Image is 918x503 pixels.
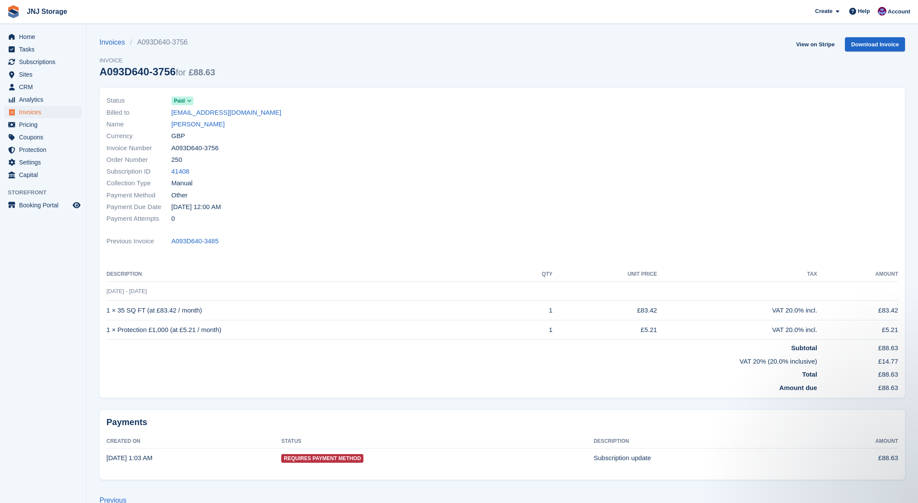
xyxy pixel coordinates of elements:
[791,344,817,351] strong: Subtotal
[19,144,71,156] span: Protection
[858,7,870,16] span: Help
[19,169,71,181] span: Capital
[845,37,905,52] a: Download Invoice
[815,7,832,16] span: Create
[514,320,552,340] td: 1
[19,43,71,55] span: Tasks
[106,190,171,200] span: Payment Method
[19,131,71,143] span: Coupons
[106,353,817,367] td: VAT 20% (20.0% inclusive)
[106,131,171,141] span: Currency
[4,131,82,143] a: menu
[19,94,71,106] span: Analytics
[19,68,71,81] span: Sites
[4,68,82,81] a: menu
[878,7,886,16] img: Jonathan Scrase
[4,56,82,68] a: menu
[106,178,171,188] span: Collection Type
[817,380,898,393] td: £88.63
[793,37,838,52] a: View on Stripe
[4,169,82,181] a: menu
[817,268,898,281] th: Amount
[817,340,898,353] td: £88.63
[106,119,171,129] span: Name
[106,417,898,428] h2: Payments
[106,155,171,165] span: Order Number
[514,268,552,281] th: QTY
[4,43,82,55] a: menu
[106,214,171,224] span: Payment Attempts
[802,371,817,378] strong: Total
[171,119,225,129] a: [PERSON_NAME]
[817,320,898,340] td: £5.21
[171,108,281,118] a: [EMAIL_ADDRESS][DOMAIN_NAME]
[171,96,193,106] a: Paid
[817,301,898,320] td: £83.42
[106,236,171,246] span: Previous Invoice
[779,384,817,391] strong: Amount due
[552,301,657,320] td: £83.42
[106,143,171,153] span: Invoice Number
[4,144,82,156] a: menu
[100,37,130,48] a: Invoices
[171,214,175,224] span: 0
[174,97,185,105] span: Paid
[71,200,82,210] a: Preview store
[171,236,218,246] a: A093D640-3485
[100,66,215,77] div: A093D640-3756
[552,320,657,340] td: £5.21
[19,106,71,118] span: Invoices
[171,190,188,200] span: Other
[106,320,514,340] td: 1 × Protection £1,000 (at £5.21 / month)
[594,435,812,448] th: Description
[106,435,281,448] th: Created On
[812,448,898,468] td: £88.63
[281,454,363,463] span: Requires Payment Method
[19,31,71,43] span: Home
[817,353,898,367] td: £14.77
[171,131,185,141] span: GBP
[552,268,657,281] th: Unit Price
[888,7,910,16] span: Account
[106,96,171,106] span: Status
[106,268,514,281] th: Description
[19,56,71,68] span: Subscriptions
[8,188,86,197] span: Storefront
[19,199,71,211] span: Booking Portal
[4,106,82,118] a: menu
[171,178,193,188] span: Manual
[657,268,817,281] th: Tax
[19,156,71,168] span: Settings
[171,143,218,153] span: A093D640-3756
[657,325,817,335] div: VAT 20.0% incl.
[7,5,20,18] img: stora-icon-8386f47178a22dfd0bd8f6a31ec36ba5ce8667c1dd55bd0f319d3a0aa187defe.svg
[106,301,514,320] td: 1 × 35 SQ FT (at £83.42 / month)
[4,156,82,168] a: menu
[4,81,82,93] a: menu
[106,108,171,118] span: Billed to
[4,119,82,131] a: menu
[106,288,147,294] span: [DATE] - [DATE]
[594,448,812,468] td: Subscription update
[100,56,215,65] span: Invoice
[4,199,82,211] a: menu
[281,435,594,448] th: Status
[4,94,82,106] a: menu
[812,435,898,448] th: Amount
[176,68,186,77] span: for
[189,68,215,77] span: £88.63
[171,167,189,177] a: 41408
[100,37,215,48] nav: breadcrumbs
[106,167,171,177] span: Subscription ID
[657,306,817,316] div: VAT 20.0% incl.
[171,202,221,212] time: 2025-09-08 23:00:00 UTC
[19,81,71,93] span: CRM
[817,366,898,380] td: £88.63
[23,4,71,19] a: JNJ Storage
[171,155,182,165] span: 250
[4,31,82,43] a: menu
[19,119,71,131] span: Pricing
[106,202,171,212] span: Payment Due Date
[514,301,552,320] td: 1
[106,454,152,461] time: 2025-09-08 00:03:21 UTC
